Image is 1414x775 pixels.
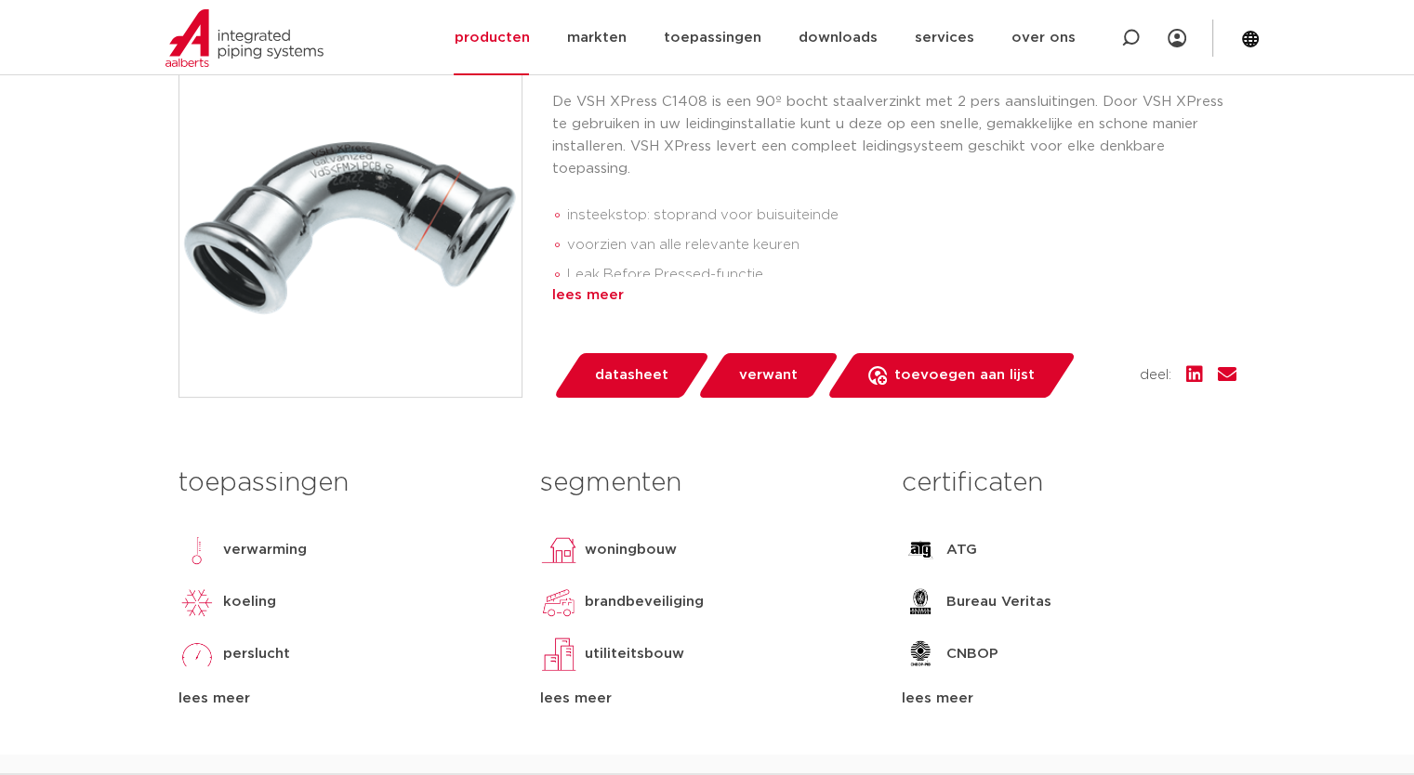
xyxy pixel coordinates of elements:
[739,361,798,390] span: verwant
[178,532,216,569] img: verwarming
[223,643,290,665] p: perslucht
[585,643,684,665] p: utiliteitsbouw
[696,353,839,398] a: verwant
[179,55,522,397] img: Product Image for VSH XPress Staalverzinkt bocht 90° (2 x press)
[585,539,677,561] p: woningbouw
[902,465,1236,502] h3: certificaten
[540,688,874,710] div: lees meer
[540,465,874,502] h3: segmenten
[540,532,577,569] img: woningbouw
[567,230,1236,260] li: voorzien van alle relevante keuren
[894,361,1035,390] span: toevoegen aan lijst
[178,465,512,502] h3: toepassingen
[552,91,1236,180] p: De VSH XPress C1408 is een 90º bocht staalverzinkt met 2 pers aansluitingen. Door VSH XPress te g...
[946,591,1051,613] p: Bureau Veritas
[946,539,977,561] p: ATG
[540,584,577,621] img: brandbeveiliging
[902,688,1236,710] div: lees meer
[178,636,216,673] img: perslucht
[540,636,577,673] img: utiliteitsbouw
[902,636,939,673] img: CNBOP
[223,591,276,613] p: koeling
[552,284,1236,307] div: lees meer
[595,361,668,390] span: datasheet
[178,584,216,621] img: koeling
[946,643,998,665] p: CNBOP
[178,688,512,710] div: lees meer
[552,353,710,398] a: datasheet
[567,260,1236,290] li: Leak Before Pressed-functie
[1140,364,1171,387] span: deel:
[223,539,307,561] p: verwarming
[902,532,939,569] img: ATG
[567,201,1236,230] li: insteekstop: stoprand voor buisuiteinde
[902,584,939,621] img: Bureau Veritas
[585,591,704,613] p: brandbeveiliging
